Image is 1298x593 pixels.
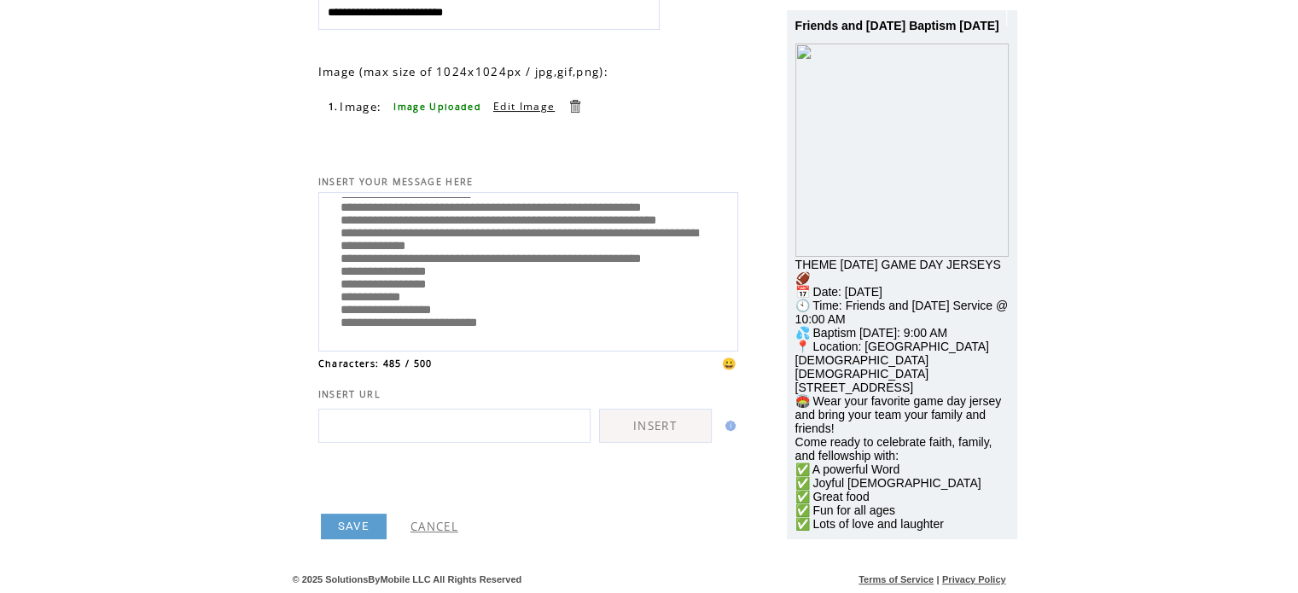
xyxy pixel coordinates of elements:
[318,176,474,188] span: INSERT YOUR MESSAGE HERE
[599,409,712,443] a: INSERT
[859,574,934,584] a: Terms of Service
[942,574,1006,584] a: Privacy Policy
[795,19,999,32] span: Friends and [DATE] Baptism [DATE]
[293,574,522,584] span: © 2025 SolutionsByMobile LLC All Rights Reserved
[410,519,458,534] a: CANCEL
[493,99,555,113] a: Edit Image
[340,99,381,114] span: Image:
[393,101,481,113] span: Image Uploaded
[318,64,608,79] span: Image (max size of 1024x1024px / jpg,gif,png):
[321,514,387,539] a: SAVE
[936,574,939,584] span: |
[318,358,433,369] span: Characters: 485 / 500
[318,388,381,400] span: INSERT URL
[720,421,736,431] img: help.gif
[795,258,1009,531] span: THEME [DATE] GAME DAY JERSEYS 🏈 📅 Date: [DATE] 🕙 Time: Friends and [DATE] Service @ 10:00 AM 💦 Ba...
[722,356,737,371] span: 😀
[567,98,583,114] a: Delete this item
[329,101,339,113] span: 1.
